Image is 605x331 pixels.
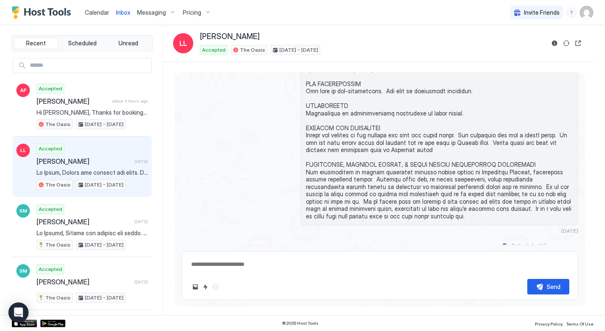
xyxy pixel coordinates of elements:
span: Scheduled [68,39,97,47]
button: Scheduled [60,37,105,49]
span: Accepted [202,46,226,54]
span: about 4 hours ago [112,98,148,104]
span: Accepted [39,205,62,213]
span: [PERSON_NAME] [37,218,131,226]
span: [PERSON_NAME] [200,32,260,42]
span: SM [19,207,27,215]
span: Inbox [116,9,130,16]
span: Hi [PERSON_NAME], Thanks for booking our place. You are welcome to check-in anytime after 3PM [DA... [37,109,148,116]
span: [PERSON_NAME] [37,157,131,165]
span: [DATE] - [DATE] [85,121,124,128]
span: Accepted [39,85,62,92]
button: Open reservation [573,38,583,48]
span: Lo Ipsumd, Sitame con adipisc eli seddo. Ei'te incidid utl etdo magnaa Eni Admin ven quis no exer... [37,229,148,237]
button: Reservation information [550,38,560,48]
span: [DATE] - [DATE] [85,181,124,189]
a: Inbox [116,8,130,17]
span: [PERSON_NAME] [37,278,131,286]
span: [DATE] [561,228,578,234]
div: Open Intercom Messenger [8,302,29,323]
span: [DATE] [134,279,148,285]
span: [PERSON_NAME] [37,97,109,105]
div: menu [566,8,576,18]
span: SM [19,267,27,275]
div: User profile [580,6,593,19]
span: Messaging [137,9,166,16]
button: Scheduled Messages [500,241,578,252]
span: [DATE] [134,219,148,224]
div: Send [547,282,560,291]
span: Accepted [39,265,62,273]
input: Input Field [26,58,151,73]
span: The Oasis [45,121,71,128]
span: Terms Of Use [566,321,593,326]
a: Terms Of Use [566,319,593,328]
span: LL [20,147,26,154]
span: The Oasis [45,241,71,249]
span: [DATE] [134,159,148,164]
button: Recent [14,37,58,49]
span: Accepted [39,145,62,152]
span: Pricing [183,9,201,16]
a: Host Tools Logo [12,6,75,19]
span: LL [179,38,187,48]
span: The Oasis [240,46,265,54]
button: Send [527,279,569,294]
span: [DATE] - [DATE] [279,46,318,54]
button: Sync reservation [561,38,571,48]
span: Invite Friends [524,9,560,16]
span: The Oasis [45,294,71,302]
button: Quick reply [200,282,210,292]
span: Privacy Policy [535,321,563,326]
div: tab-group [12,35,153,51]
span: Recent [26,39,46,47]
span: AF [20,87,26,94]
span: Unread [118,39,138,47]
a: Google Play Store [40,320,66,327]
span: [DATE] - [DATE] [85,241,124,249]
span: © 2025 Host Tools [282,320,318,326]
div: Scheduled Messages [511,242,568,251]
span: Calendar [85,9,109,16]
a: Calendar [85,8,109,17]
button: Unread [106,37,150,49]
span: The Oasis [45,181,71,189]
a: Privacy Policy [535,319,563,328]
a: App Store [12,320,37,327]
button: Upload image [190,282,200,292]
span: [DATE] - [DATE] [85,294,124,302]
span: Lo Ipsum, Dolors ame consect adi elits. Do'ei tempori utl etdo magnaa Eni Admin ven quis no exer ... [37,169,148,176]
